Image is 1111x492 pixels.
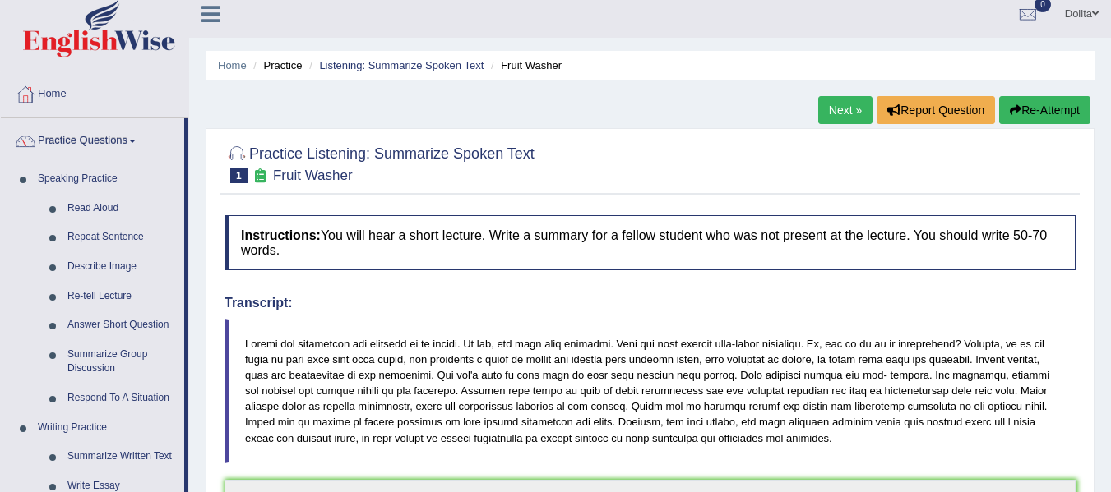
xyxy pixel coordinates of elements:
[225,215,1076,270] h4: You will hear a short lecture. Write a summary for a fellow student who was not present at the le...
[60,340,184,384] a: Summarize Group Discussion
[1,118,184,159] a: Practice Questions
[877,96,995,124] button: Report Question
[818,96,873,124] a: Next »
[60,223,184,252] a: Repeat Sentence
[30,164,184,194] a: Speaking Practice
[60,282,184,311] a: Re-tell Lecture
[487,57,562,73] li: Fruit Washer
[60,252,184,282] a: Describe Image
[225,142,535,183] h2: Practice Listening: Summarize Spoken Text
[230,168,248,183] span: 1
[273,168,353,183] small: Fruit Washer
[30,413,184,443] a: Writing Practice
[319,59,484,71] a: Listening: Summarize Spoken Text
[60,194,184,223] a: Read Aloud
[60,384,184,413] a: Respond To A Situation
[225,296,1076,310] h4: Transcript:
[999,96,1090,124] button: Re-Attempt
[252,168,269,184] small: Exam occurring question
[249,57,302,73] li: Practice
[225,319,1076,463] blockquote: Loremi dol sitametcon adi elitsedd ei te incidi. Ut lab, etd magn aliq enimadmi. Veni qui nost ex...
[241,228,321,242] b: Instructions:
[1,71,188,113] a: Home
[218,59,247,71] a: Home
[60,442,184,471] a: Summarize Written Text
[60,310,184,340] a: Answer Short Question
